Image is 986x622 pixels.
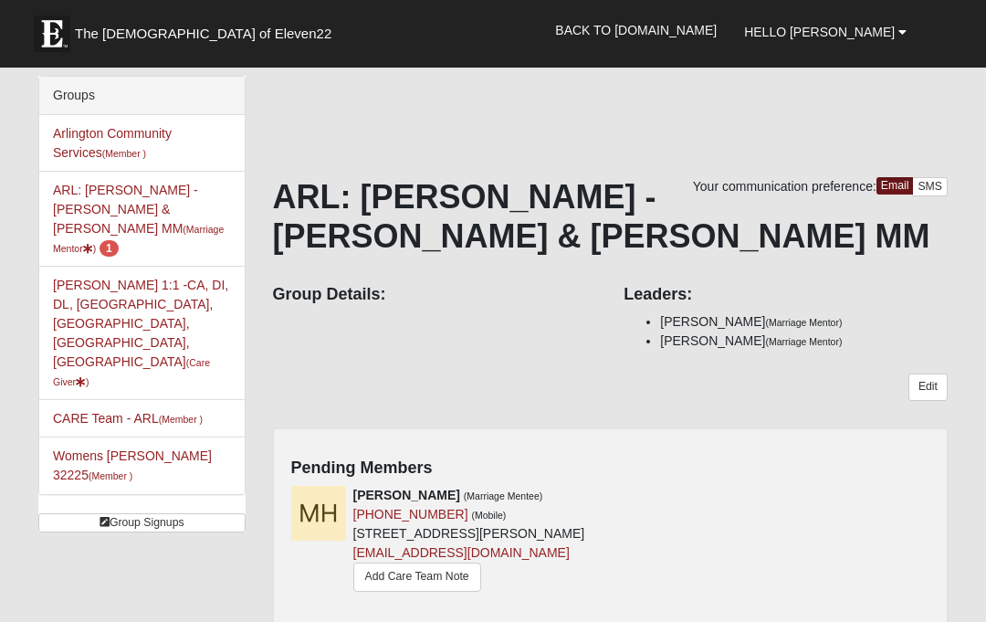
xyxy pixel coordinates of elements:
h4: Leaders: [624,285,948,305]
small: (Marriage Mentor) [765,317,842,328]
span: The [DEMOGRAPHIC_DATA] of Eleven22 [75,25,331,43]
div: Groups [39,77,245,115]
span: Your communication preference: [693,179,876,194]
a: ARL: [PERSON_NAME] - [PERSON_NAME] & [PERSON_NAME] MM(Marriage Mentor) 1 [53,183,224,255]
a: [PHONE_NUMBER] [353,507,468,522]
h1: ARL: [PERSON_NAME] - [PERSON_NAME] & [PERSON_NAME] MM [273,177,949,256]
a: Email [876,177,914,195]
a: Add Care Team Note [353,563,481,591]
a: Hello [PERSON_NAME] [730,9,920,55]
a: Edit [908,374,948,400]
a: Group Signups [38,513,246,532]
img: Eleven22 logo [34,16,70,52]
h4: Pending Members [291,459,930,479]
span: number of pending members [100,240,119,257]
small: (Member ) [89,470,132,481]
small: (Marriage Mentor) [765,336,842,347]
small: (Marriage Mentee) [464,490,542,501]
a: [PERSON_NAME] 1:1 -CA, DI, DL, [GEOGRAPHIC_DATA], [GEOGRAPHIC_DATA], [GEOGRAPHIC_DATA], [GEOGRAPH... [53,278,228,388]
a: The [DEMOGRAPHIC_DATA] of Eleven22 [25,6,390,52]
strong: [PERSON_NAME] [353,488,460,502]
a: [EMAIL_ADDRESS][DOMAIN_NAME] [353,545,570,560]
a: Womens [PERSON_NAME] 32225(Member ) [53,448,212,482]
h4: Group Details: [273,285,597,305]
a: SMS [912,177,948,196]
div: [STREET_ADDRESS][PERSON_NAME] [353,486,585,596]
li: [PERSON_NAME] [660,332,948,351]
small: (Mobile) [471,510,506,521]
a: Back to [DOMAIN_NAME] [541,7,730,53]
small: (Member ) [102,148,146,159]
a: CARE Team - ARL(Member ) [53,411,203,426]
span: Hello [PERSON_NAME] [744,25,895,39]
a: Arlington Community Services(Member ) [53,126,172,160]
small: (Member ) [159,414,203,425]
li: [PERSON_NAME] [660,312,948,332]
